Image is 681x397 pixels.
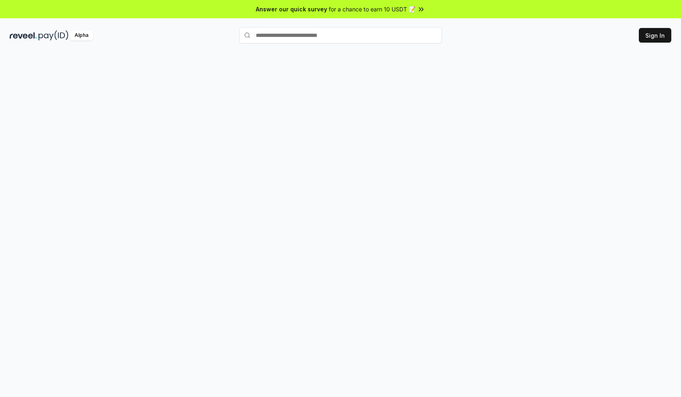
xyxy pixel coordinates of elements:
[10,30,37,41] img: reveel_dark
[256,5,327,13] span: Answer our quick survey
[70,30,93,41] div: Alpha
[39,30,69,41] img: pay_id
[329,5,415,13] span: for a chance to earn 10 USDT 📝
[639,28,671,43] button: Sign In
